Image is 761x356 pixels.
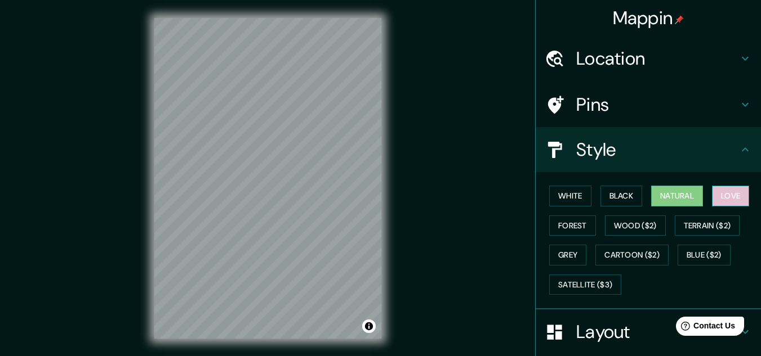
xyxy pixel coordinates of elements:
[576,321,738,343] h4: Layout
[576,93,738,116] h4: Pins
[536,82,761,127] div: Pins
[576,138,738,161] h4: Style
[678,245,731,265] button: Blue ($2)
[549,245,586,265] button: Grey
[675,215,740,236] button: Terrain ($2)
[536,309,761,354] div: Layout
[154,18,381,339] canvas: Map
[675,15,684,24] img: pin-icon.png
[536,127,761,172] div: Style
[651,186,703,206] button: Natural
[549,215,596,236] button: Forest
[362,319,376,333] button: Toggle attribution
[661,312,749,344] iframe: Help widget launcher
[712,186,749,206] button: Love
[576,47,738,70] h4: Location
[549,274,621,295] button: Satellite ($3)
[605,215,666,236] button: Wood ($2)
[536,36,761,81] div: Location
[600,186,643,206] button: Black
[613,7,684,29] h4: Mappin
[549,186,591,206] button: White
[595,245,669,265] button: Cartoon ($2)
